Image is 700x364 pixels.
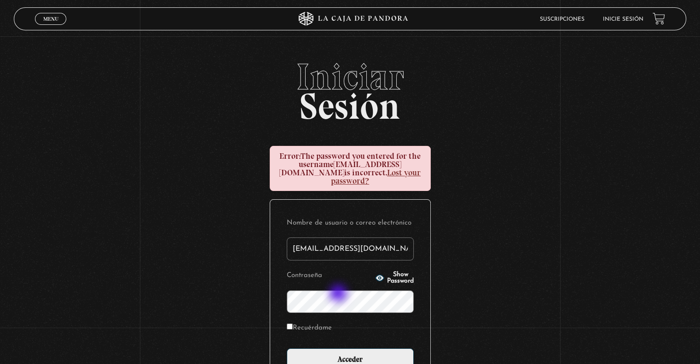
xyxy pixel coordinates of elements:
span: Cerrar [40,24,62,30]
span: Menu [43,16,58,22]
label: Nombre de usuario o correo electrónico [287,216,414,231]
input: Recuérdame [287,324,293,329]
a: Suscripciones [540,17,584,22]
h2: Sesión [14,58,686,117]
label: Recuérdame [287,321,332,335]
label: Contraseña [287,269,372,283]
span: Show Password [387,272,414,284]
button: Show Password [375,272,414,284]
div: The password you entered for the username is incorrect. [270,146,431,191]
a: Lost your password? [331,168,421,186]
strong: Error: [279,151,301,161]
strong: [EMAIL_ADDRESS][DOMAIN_NAME] [279,159,401,178]
a: Inicie sesión [603,17,643,22]
span: Iniciar [14,58,686,95]
a: View your shopping cart [653,12,665,25]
